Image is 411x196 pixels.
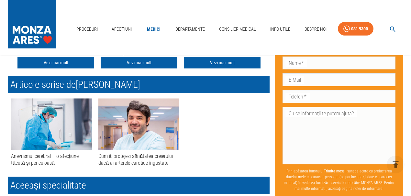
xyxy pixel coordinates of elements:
button: delete [387,156,405,173]
a: Vezi mai mult [17,57,94,69]
b: Trimite mesaj [324,169,346,173]
a: Cum îți protejezi sănătatea creierului dacă ai arterele carotide îngustate [98,98,179,167]
a: Info Utile [268,23,293,36]
a: Medici [143,23,164,36]
a: Afecțiuni [109,23,134,36]
img: Anevrismul cerebral – o afecțiune tăcută și periculoasă [11,98,92,150]
div: 031 9300 [351,25,368,33]
div: Cum îți protejezi sănătatea creierului dacă ai arterele carotide îngustate [98,153,179,167]
h2: Aceeași specialitate [8,177,270,194]
a: Proceduri [74,23,100,36]
a: Vezi mai mult [101,57,177,69]
div: Anevrismul cerebral – o afecțiune tăcută și periculoasă [11,153,92,167]
img: Cum îți protejezi sănătatea creierului dacă ai arterele carotide îngustate [98,98,179,150]
a: Vezi mai mult [184,57,261,69]
a: Despre Noi [302,23,329,36]
p: Prin apăsarea butonului , sunt de acord cu prelucrarea datelor mele cu caracter personal (ce pot ... [283,165,395,194]
a: 031 9300 [338,22,373,36]
a: Consilier Medical [217,23,259,36]
a: Departamente [173,23,207,36]
h2: Articole scrise de [PERSON_NAME] [8,76,270,93]
a: Anevrismul cerebral – o afecțiune tăcută și periculoasă [11,98,92,167]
